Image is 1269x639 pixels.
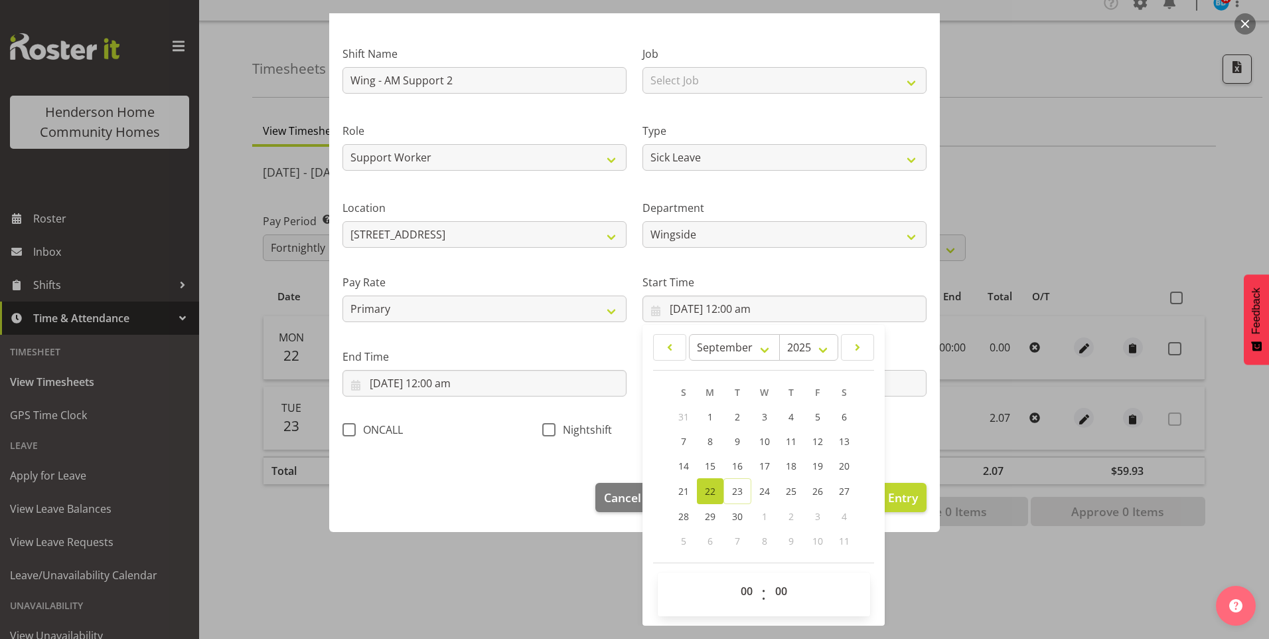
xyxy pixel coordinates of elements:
[761,578,766,611] span: :
[697,504,723,529] a: 29
[831,454,858,478] a: 20
[751,478,778,504] a: 24
[839,485,850,498] span: 27
[342,370,627,397] input: Click to select...
[706,386,714,399] span: M
[678,510,689,523] span: 28
[708,435,713,448] span: 8
[670,454,697,478] a: 14
[778,454,804,478] a: 18
[1244,274,1269,365] button: Feedback - Show survey
[762,535,767,547] span: 8
[759,435,770,448] span: 10
[804,454,831,478] a: 19
[678,460,689,472] span: 14
[642,46,927,62] label: Job
[705,460,715,472] span: 15
[751,454,778,478] a: 17
[697,454,723,478] a: 15
[604,489,641,506] span: Cancel
[356,423,403,436] span: ONCALL
[839,535,850,547] span: 11
[815,510,820,523] span: 3
[759,485,770,498] span: 24
[759,460,770,472] span: 17
[723,454,751,478] a: 16
[670,504,697,529] a: 28
[670,429,697,454] a: 7
[786,460,796,472] span: 18
[732,485,743,498] span: 23
[642,296,927,322] input: Click to select...
[708,535,713,547] span: 6
[1229,599,1242,612] img: help-xxl-2.png
[831,478,858,504] a: 27
[788,510,794,523] span: 2
[681,435,686,448] span: 7
[804,429,831,454] a: 12
[812,485,823,498] span: 26
[705,485,715,498] span: 22
[804,405,831,429] a: 5
[735,411,740,423] span: 2
[705,510,715,523] span: 29
[842,411,847,423] span: 6
[831,405,858,429] a: 6
[642,200,927,216] label: Department
[681,386,686,399] span: S
[751,405,778,429] a: 3
[670,478,697,504] a: 21
[815,386,820,399] span: F
[831,429,858,454] a: 13
[678,411,689,423] span: 31
[751,429,778,454] a: 10
[788,535,794,547] span: 9
[732,460,743,472] span: 16
[342,123,627,139] label: Role
[697,405,723,429] a: 1
[342,274,627,290] label: Pay Rate
[839,435,850,448] span: 13
[342,200,627,216] label: Location
[732,510,743,523] span: 30
[778,478,804,504] a: 25
[697,429,723,454] a: 8
[642,274,927,290] label: Start Time
[839,460,850,472] span: 20
[735,435,740,448] span: 9
[786,485,796,498] span: 25
[681,535,686,547] span: 5
[723,405,751,429] a: 2
[788,386,794,399] span: T
[723,429,751,454] a: 9
[1250,288,1262,334] span: Feedback
[842,510,847,523] span: 4
[842,386,847,399] span: S
[708,411,713,423] span: 1
[595,483,650,512] button: Cancel
[812,535,823,547] span: 10
[788,411,794,423] span: 4
[723,504,751,529] a: 30
[812,435,823,448] span: 12
[678,485,689,498] span: 21
[342,349,627,365] label: End Time
[815,411,820,423] span: 5
[804,478,831,504] a: 26
[342,67,627,94] input: Shift Name
[735,386,740,399] span: T
[642,123,927,139] label: Type
[778,405,804,429] a: 4
[762,411,767,423] span: 3
[735,535,740,547] span: 7
[844,490,918,505] span: Update Entry
[723,478,751,504] a: 23
[760,386,769,399] span: W
[812,460,823,472] span: 19
[762,510,767,523] span: 1
[342,46,627,62] label: Shift Name
[786,435,796,448] span: 11
[556,423,612,436] span: Nightshift
[697,478,723,504] a: 22
[778,429,804,454] a: 11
